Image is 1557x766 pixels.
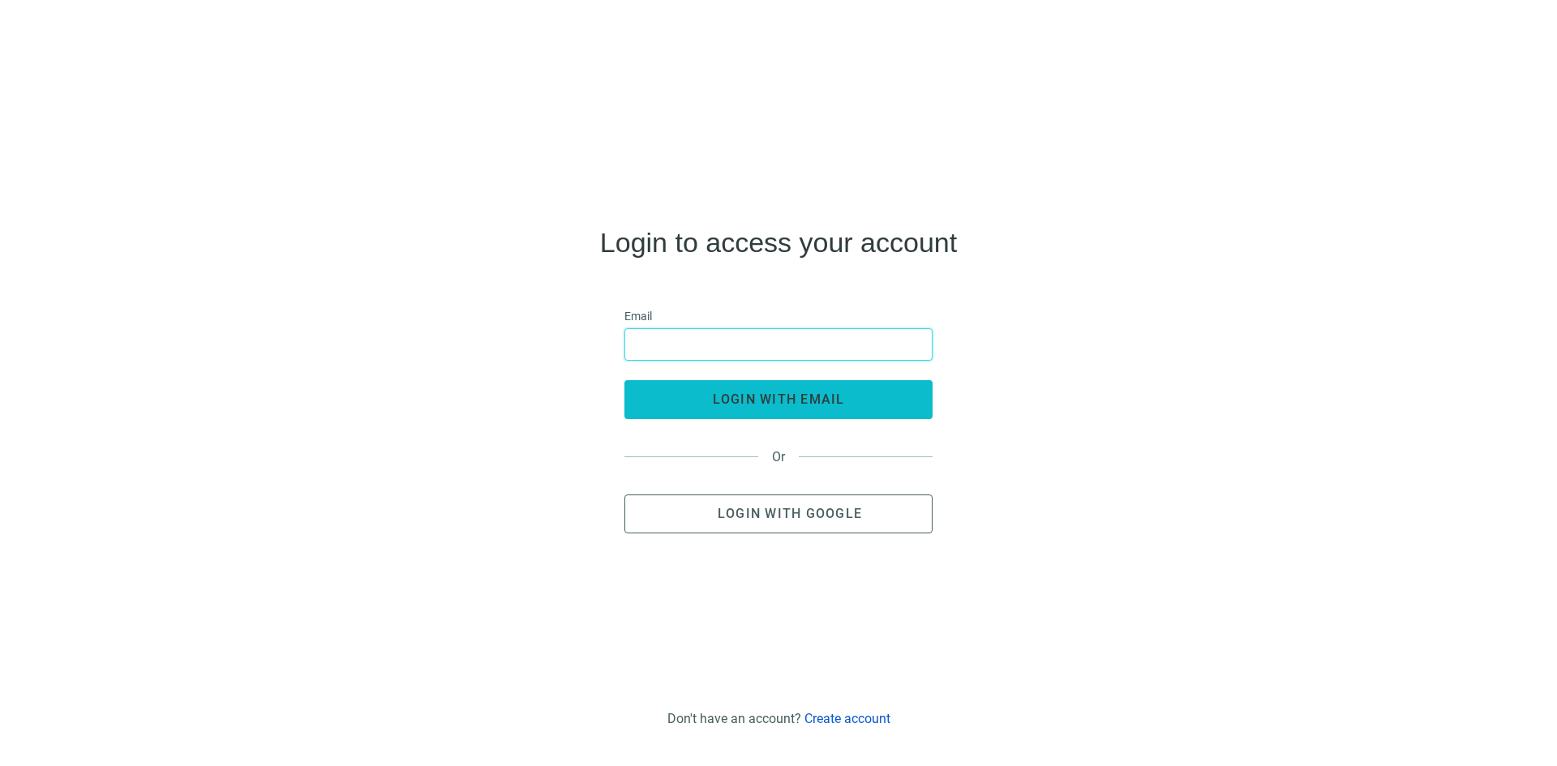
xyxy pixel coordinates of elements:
[804,711,890,726] a: Create account
[713,392,845,407] span: login with email
[624,307,652,325] span: Email
[600,229,957,255] h4: Login to access your account
[758,449,799,464] span: Or
[624,380,933,419] button: login with email
[718,506,862,521] span: Login with Google
[667,711,890,726] div: Don't have an account?
[624,494,933,533] button: Login with Google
